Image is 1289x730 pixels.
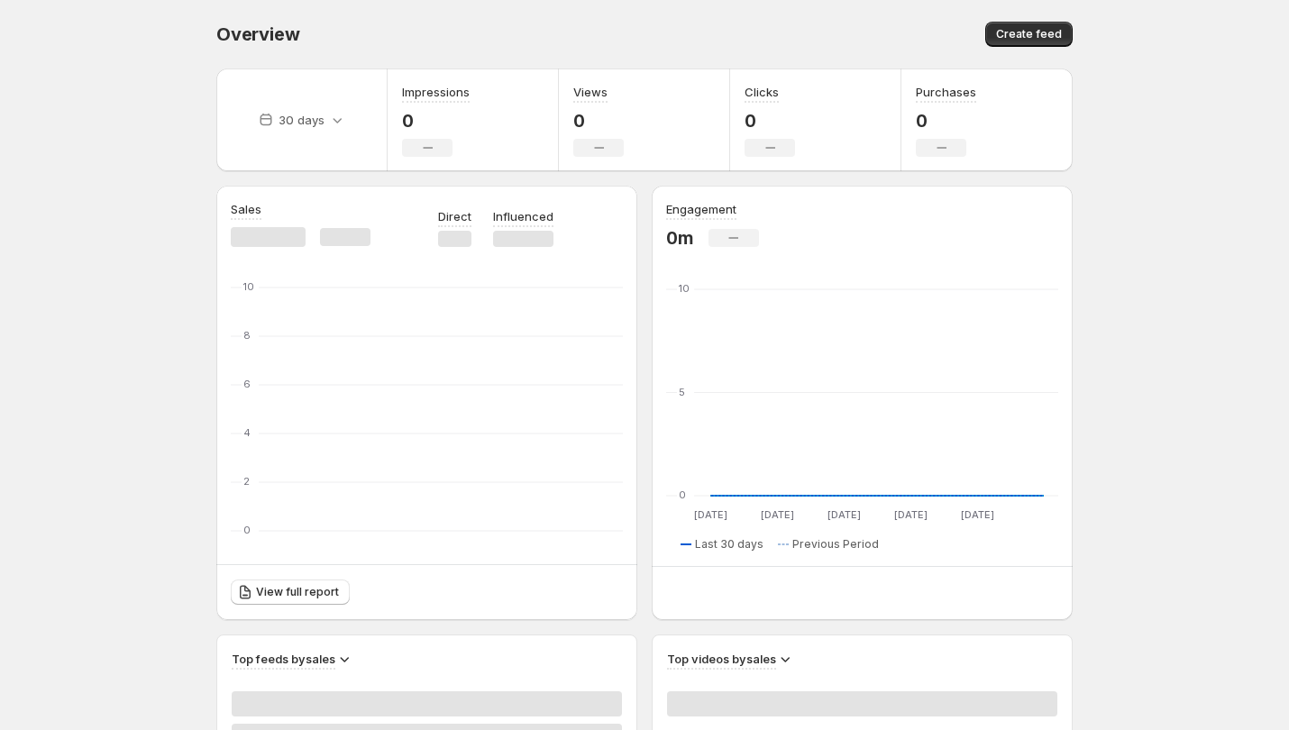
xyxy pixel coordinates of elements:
[679,386,685,398] text: 5
[667,650,776,668] h3: Top videos by sales
[243,329,251,342] text: 8
[694,508,727,521] text: [DATE]
[745,110,795,132] p: 0
[792,537,879,552] span: Previous Period
[827,508,861,521] text: [DATE]
[985,22,1073,47] button: Create feed
[256,585,339,599] span: View full report
[232,650,335,668] h3: Top feeds by sales
[438,207,471,225] p: Direct
[573,110,624,132] p: 0
[231,200,261,218] h3: Sales
[573,83,608,101] h3: Views
[679,282,690,295] text: 10
[243,426,251,439] text: 4
[745,83,779,101] h3: Clicks
[894,508,928,521] text: [DATE]
[216,23,299,45] span: Overview
[279,111,325,129] p: 30 days
[916,110,976,132] p: 0
[916,83,976,101] h3: Purchases
[679,488,686,501] text: 0
[243,280,254,293] text: 10
[493,207,553,225] p: Influenced
[243,475,250,488] text: 2
[666,227,694,249] p: 0m
[695,537,763,552] span: Last 30 days
[402,83,470,101] h3: Impressions
[996,27,1062,41] span: Create feed
[761,508,794,521] text: [DATE]
[243,524,251,536] text: 0
[402,110,470,132] p: 0
[231,579,350,605] a: View full report
[666,200,736,218] h3: Engagement
[243,378,251,390] text: 6
[961,508,994,521] text: [DATE]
